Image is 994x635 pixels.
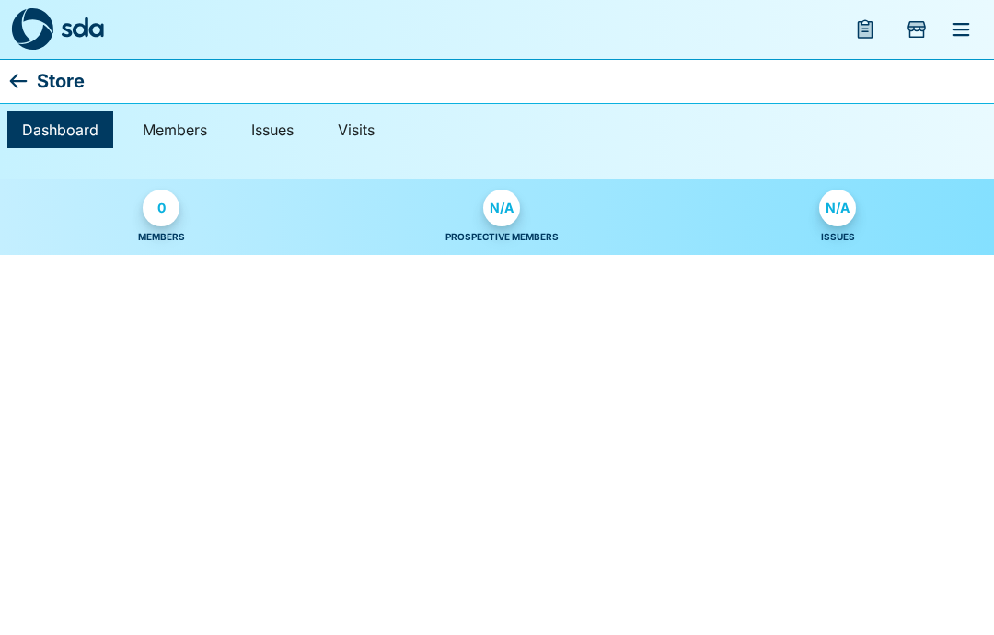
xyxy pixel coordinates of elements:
div: Prospective Members [445,230,559,244]
img: sda-logotype.svg [61,17,104,38]
a: Dashboard [7,111,113,148]
button: menu [939,7,983,52]
button: Add Store Visit [895,7,939,52]
a: Issues [237,111,308,148]
div: Issues [821,230,855,244]
p: Store [37,66,85,96]
a: N/A [483,190,520,230]
a: Members [128,111,222,148]
a: Visits [323,111,389,148]
button: menu [843,7,887,52]
div: N/A [483,190,520,226]
a: 0 [143,190,179,230]
a: N/A [819,190,856,230]
img: sda-logo-dark.svg [11,8,53,51]
div: 0 [143,190,179,226]
div: Members [138,230,185,244]
div: N/A [819,190,856,226]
